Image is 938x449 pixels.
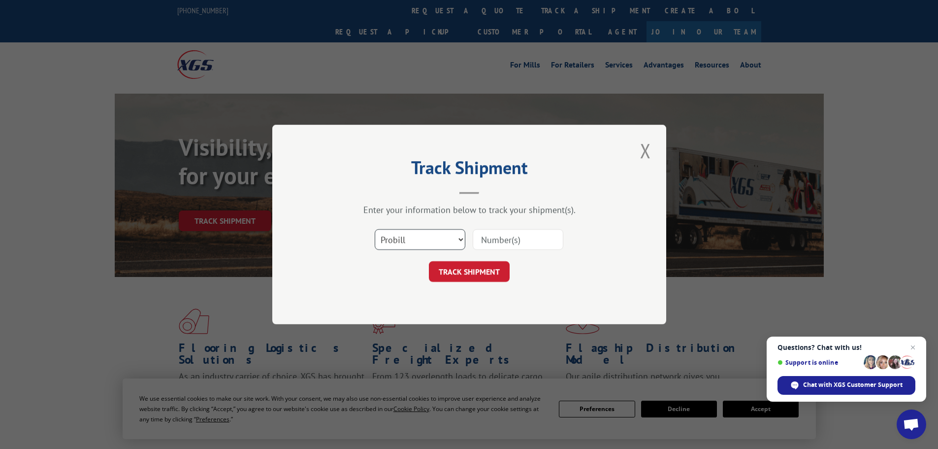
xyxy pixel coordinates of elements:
[803,380,903,389] span: Chat with XGS Customer Support
[897,410,926,439] a: Open chat
[473,229,563,250] input: Number(s)
[777,344,915,351] span: Questions? Chat with us!
[429,261,510,282] button: TRACK SHIPMENT
[322,161,617,179] h2: Track Shipment
[637,137,654,164] button: Close modal
[777,376,915,395] span: Chat with XGS Customer Support
[777,359,860,366] span: Support is online
[322,204,617,215] div: Enter your information below to track your shipment(s).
